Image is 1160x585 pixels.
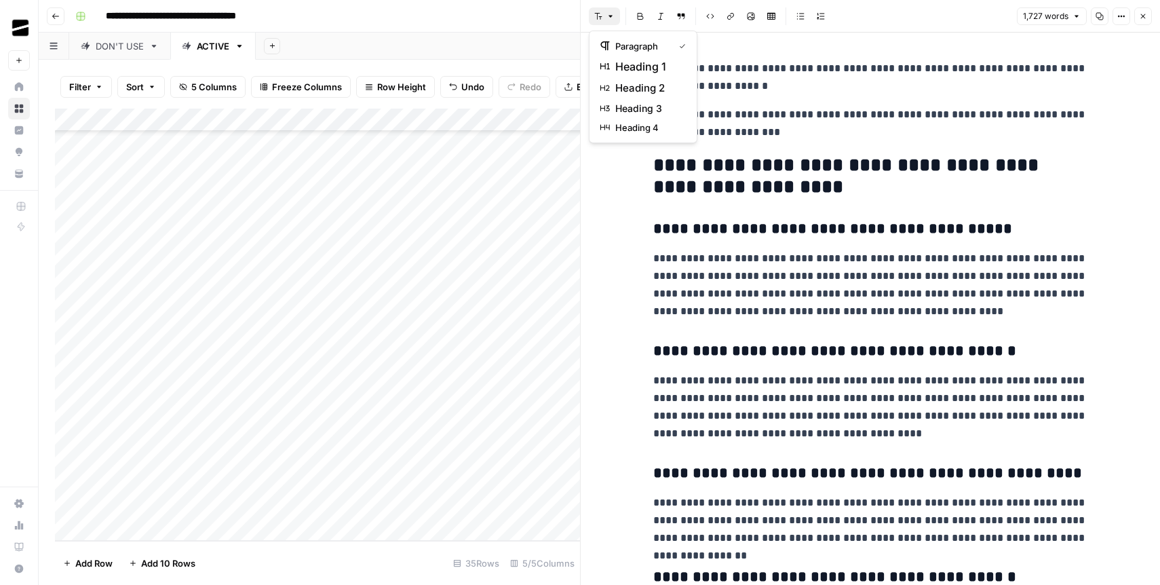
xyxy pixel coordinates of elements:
button: 5 Columns [170,76,246,98]
a: Insights [8,119,30,141]
span: heading 2 [615,80,680,96]
button: Redo [499,76,550,98]
button: Undo [440,76,493,98]
div: 5/5 Columns [505,552,580,574]
span: Add 10 Rows [141,556,195,570]
button: Freeze Columns [251,76,351,98]
button: Add 10 Rows [121,552,204,574]
button: Help + Support [8,558,30,580]
a: Learning Hub [8,536,30,558]
span: heading 1 [615,58,680,75]
a: ACTIVE [170,33,256,60]
span: Freeze Columns [272,80,342,94]
button: Row Height [356,76,435,98]
img: OGM Logo [8,16,33,40]
a: Usage [8,514,30,536]
span: 5 Columns [191,80,237,94]
span: Row Height [377,80,426,94]
button: 1,727 words [1017,7,1087,25]
a: Opportunities [8,141,30,163]
a: Your Data [8,163,30,185]
button: Filter [60,76,112,98]
div: ACTIVE [197,39,229,53]
a: Home [8,76,30,98]
span: Redo [520,80,541,94]
div: 35 Rows [448,552,505,574]
button: Export CSV [556,76,634,98]
div: DON'T USE [96,39,144,53]
button: Add Row [55,552,121,574]
span: Sort [126,80,144,94]
a: Settings [8,493,30,514]
span: Filter [69,80,91,94]
span: Add Row [75,556,113,570]
button: Sort [117,76,165,98]
a: Browse [8,98,30,119]
span: 1,727 words [1023,10,1068,22]
a: DON'T USE [69,33,170,60]
button: Workspace: OGM [8,11,30,45]
span: heading 4 [615,121,680,134]
span: heading 3 [615,102,680,115]
span: paragraph [615,39,668,53]
span: Undo [461,80,484,94]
